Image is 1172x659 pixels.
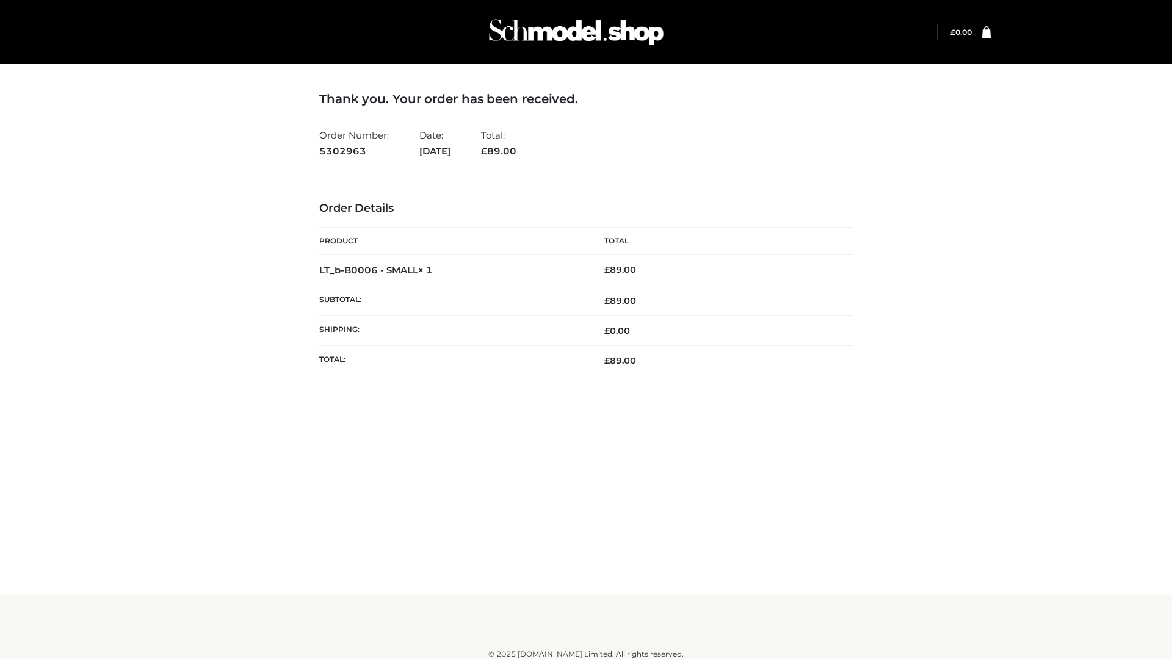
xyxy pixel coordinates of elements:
span: £ [604,264,610,275]
h3: Order Details [319,202,853,215]
span: £ [604,325,610,336]
th: Product [319,228,586,255]
bdi: 0.00 [950,27,972,37]
span: 89.00 [481,145,516,157]
li: Date: [419,124,450,162]
span: £ [604,355,610,366]
span: £ [950,27,955,37]
strong: × 1 [418,264,433,276]
a: £0.00 [950,27,972,37]
th: Subtotal: [319,286,586,315]
li: Total: [481,124,516,162]
span: 89.00 [604,295,636,306]
strong: 5302963 [319,143,389,159]
span: £ [481,145,487,157]
span: 89.00 [604,355,636,366]
h3: Thank you. Your order has been received. [319,92,853,106]
li: Order Number: [319,124,389,162]
span: £ [604,295,610,306]
th: Total: [319,346,586,376]
strong: LT_b-B0006 - SMALL [319,264,433,276]
th: Shipping: [319,316,586,346]
strong: [DATE] [419,143,450,159]
bdi: 0.00 [604,325,630,336]
th: Total [586,228,853,255]
img: Schmodel Admin 964 [485,8,668,56]
bdi: 89.00 [604,264,636,275]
